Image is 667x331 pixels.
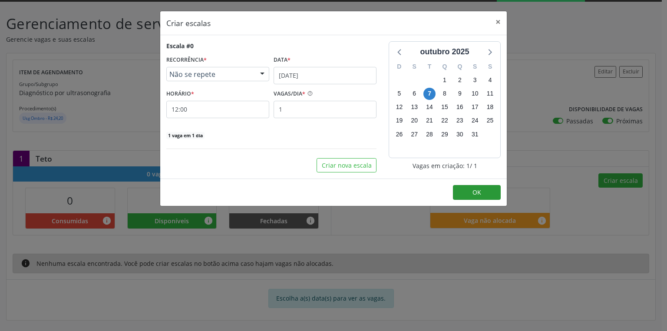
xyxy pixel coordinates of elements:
[472,188,481,196] span: OK
[423,88,436,100] span: terça-feira, 7 de outubro de 2025
[393,101,405,113] span: domingo, 12 de outubro de 2025
[469,101,481,113] span: sexta-feira, 17 de outubro de 2025
[393,115,405,127] span: domingo, 19 de outubro de 2025
[166,101,269,118] input: 00:00
[437,60,452,73] div: Q
[423,128,436,140] span: terça-feira, 28 de outubro de 2025
[469,74,481,86] span: sexta-feira, 3 de outubro de 2025
[439,128,451,140] span: quarta-feira, 29 de outubro de 2025
[454,128,466,140] span: quinta-feira, 30 de outubro de 2025
[317,158,376,173] button: Criar nova escala
[408,101,420,113] span: segunda-feira, 13 de outubro de 2025
[423,115,436,127] span: terça-feira, 21 de outubro de 2025
[469,88,481,100] span: sexta-feira, 10 de outubro de 2025
[166,132,205,139] span: 1 vaga em 1 dia
[393,128,405,140] span: domingo, 26 de outubro de 2025
[422,60,437,73] div: T
[274,67,376,84] input: Selecione uma data
[454,101,466,113] span: quinta-feira, 16 de outubro de 2025
[166,17,211,29] h5: Criar escalas
[470,161,477,170] span: / 1
[389,161,501,170] div: Vagas em criação: 1
[166,53,207,67] label: RECORRÊNCIA
[469,115,481,127] span: sexta-feira, 24 de outubro de 2025
[423,101,436,113] span: terça-feira, 14 de outubro de 2025
[166,41,194,50] div: Escala #0
[484,101,496,113] span: sábado, 18 de outubro de 2025
[452,60,467,73] div: Q
[454,88,466,100] span: quinta-feira, 9 de outubro de 2025
[169,70,251,79] span: Não se repete
[467,60,482,73] div: S
[439,115,451,127] span: quarta-feira, 22 de outubro de 2025
[408,128,420,140] span: segunda-feira, 27 de outubro de 2025
[454,115,466,127] span: quinta-feira, 23 de outubro de 2025
[166,87,194,101] label: HORÁRIO
[453,185,501,200] button: OK
[482,60,498,73] div: S
[439,101,451,113] span: quarta-feira, 15 de outubro de 2025
[393,88,405,100] span: domingo, 5 de outubro de 2025
[408,115,420,127] span: segunda-feira, 20 de outubro de 2025
[274,87,305,101] label: VAGAS/DIA
[408,88,420,100] span: segunda-feira, 6 de outubro de 2025
[305,87,313,96] ion-icon: help circle outline
[274,53,291,67] label: Data
[484,88,496,100] span: sábado, 11 de outubro de 2025
[484,115,496,127] span: sábado, 25 de outubro de 2025
[454,74,466,86] span: quinta-feira, 2 de outubro de 2025
[407,60,422,73] div: S
[489,11,507,33] button: Close
[416,46,472,58] div: outubro 2025
[469,128,481,140] span: sexta-feira, 31 de outubro de 2025
[392,60,407,73] div: D
[484,74,496,86] span: sábado, 4 de outubro de 2025
[439,88,451,100] span: quarta-feira, 8 de outubro de 2025
[439,74,451,86] span: quarta-feira, 1 de outubro de 2025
